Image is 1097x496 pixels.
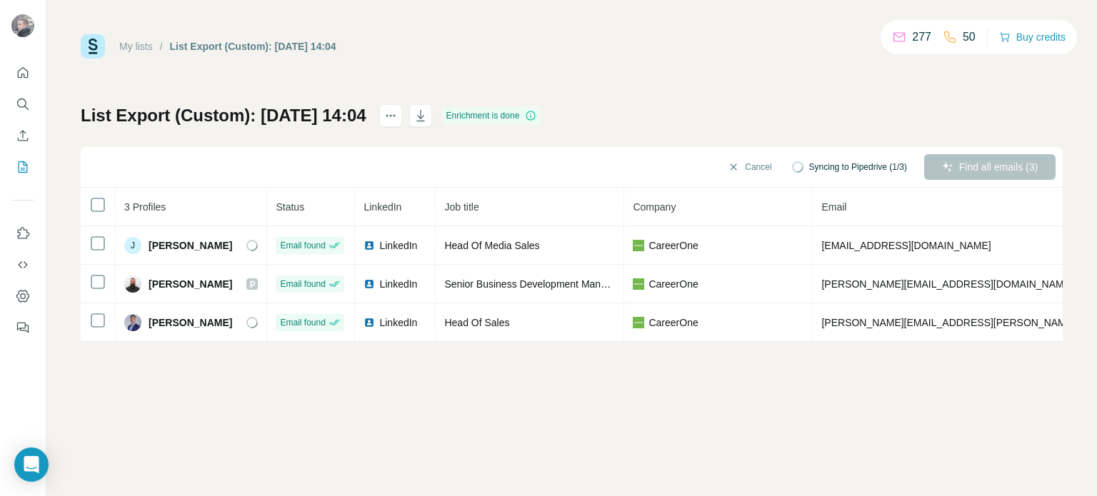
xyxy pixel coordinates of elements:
[11,14,34,37] img: Avatar
[821,201,846,213] span: Email
[124,314,141,331] img: Avatar
[821,278,1073,290] span: [PERSON_NAME][EMAIL_ADDRESS][DOMAIN_NAME]
[170,39,336,54] div: List Export (Custom): [DATE] 14:04
[124,237,141,254] div: J
[149,238,232,253] span: [PERSON_NAME]
[648,277,698,291] span: CareerOne
[633,201,676,213] span: Company
[11,221,34,246] button: Use Surfe on LinkedIn
[280,278,325,290] span: Email found
[633,317,644,328] img: company-logo
[364,278,375,290] img: LinkedIn logo
[648,315,698,330] span: CareerOne
[648,238,698,253] span: CareerOne
[999,27,1066,47] button: Buy credits
[11,91,34,117] button: Search
[444,278,621,290] span: Senior Business Development Manager
[11,154,34,180] button: My lists
[379,104,402,127] button: actions
[149,315,232,330] span: [PERSON_NAME]
[379,277,417,291] span: LinkedIn
[11,60,34,86] button: Quick start
[442,107,541,124] div: Enrichment is done
[81,34,105,59] img: Surfe Logo
[11,283,34,309] button: Dashboard
[718,154,781,180] button: Cancel
[364,240,375,251] img: LinkedIn logo
[280,239,325,252] span: Email found
[119,41,153,52] a: My lists
[912,29,931,46] p: 277
[280,316,325,329] span: Email found
[444,240,539,251] span: Head Of Media Sales
[633,240,644,251] img: company-logo
[821,240,991,251] span: [EMAIL_ADDRESS][DOMAIN_NAME]
[444,317,509,328] span: Head Of Sales
[809,161,907,173] span: Syncing to Pipedrive (1/3)
[364,201,401,213] span: LinkedIn
[160,39,163,54] li: /
[11,315,34,340] button: Feedback
[364,317,375,328] img: LinkedIn logo
[444,201,479,213] span: Job title
[963,29,976,46] p: 50
[379,315,417,330] span: LinkedIn
[14,447,49,482] div: Open Intercom Messenger
[11,123,34,148] button: Enrich CSV
[124,201,166,213] span: 3 Profiles
[124,275,141,293] img: Avatar
[379,238,417,253] span: LinkedIn
[276,201,304,213] span: Status
[149,277,232,291] span: [PERSON_NAME]
[633,278,644,290] img: company-logo
[11,252,34,278] button: Use Surfe API
[81,104,366,127] h1: List Export (Custom): [DATE] 14:04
